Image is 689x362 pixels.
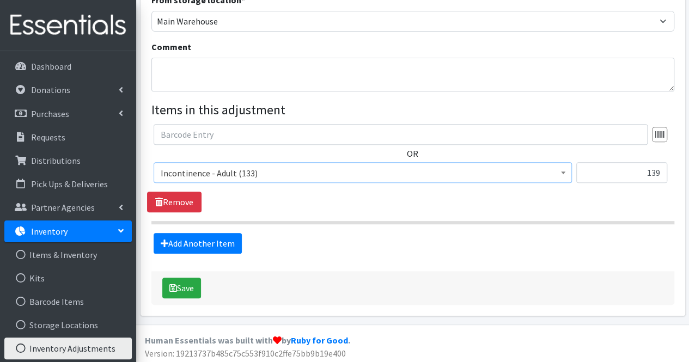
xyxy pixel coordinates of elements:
[4,56,132,77] a: Dashboard
[4,126,132,148] a: Requests
[4,7,132,44] img: HumanEssentials
[151,100,674,120] legend: Items in this adjustment
[154,162,572,183] span: Incontinence - Adult (133)
[154,233,242,254] a: Add Another Item
[576,162,667,183] input: Quantity
[4,338,132,359] a: Inventory Adjustments
[145,335,350,346] strong: Human Essentials was built with by .
[31,226,68,237] p: Inventory
[4,291,132,312] a: Barcode Items
[161,165,565,181] span: Incontinence - Adult (133)
[4,314,132,336] a: Storage Locations
[4,173,132,195] a: Pick Ups & Deliveries
[4,150,132,171] a: Distributions
[31,202,95,213] p: Partner Agencies
[31,132,65,143] p: Requests
[291,335,348,346] a: Ruby for Good
[4,220,132,242] a: Inventory
[162,278,201,298] button: Save
[147,192,202,212] a: Remove
[407,147,418,160] label: OR
[4,267,132,289] a: Kits
[151,40,191,53] label: Comment
[31,155,81,166] p: Distributions
[31,84,70,95] p: Donations
[31,108,69,119] p: Purchases
[4,103,132,125] a: Purchases
[154,124,648,145] input: Barcode Entry
[4,79,132,101] a: Donations
[4,197,132,218] a: Partner Agencies
[31,179,108,189] p: Pick Ups & Deliveries
[145,348,346,359] span: Version: 19213737b485c75c553f910c2ffe75bb9b19e400
[4,244,132,266] a: Items & Inventory
[31,61,71,72] p: Dashboard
